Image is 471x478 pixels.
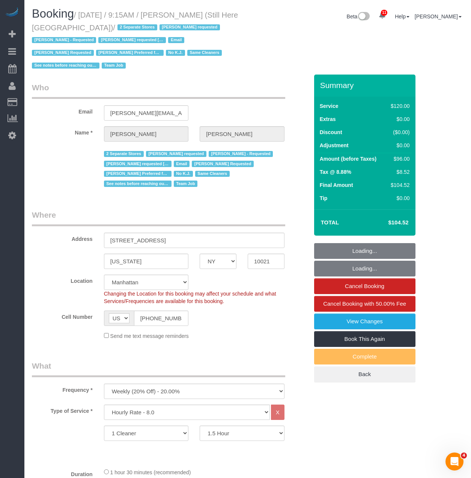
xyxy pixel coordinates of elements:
[98,37,166,43] span: [PERSON_NAME] requested [STREET_ADDRESS]
[415,13,462,19] a: [PERSON_NAME]
[388,168,409,176] div: $8.52
[320,168,351,176] label: Tax @ 8.88%
[26,233,98,243] label: Address
[366,220,408,226] h4: $104.52
[445,453,463,471] iframe: Intercom live chat
[146,151,206,157] span: [PERSON_NAME] requested
[174,171,193,177] span: No K.J.
[104,161,172,167] span: [PERSON_NAME] requested [STREET_ADDRESS]
[110,333,189,339] span: Send me text message reminders
[26,275,98,285] label: Location
[174,161,190,167] span: Email
[314,331,415,347] a: Book This Again
[195,171,230,177] span: Same Cleaners
[32,24,224,70] span: /
[320,81,412,90] h3: Summary
[320,142,349,149] label: Adjustment
[388,181,409,189] div: $104.52
[314,314,415,329] a: View Changes
[320,115,336,123] label: Extras
[314,366,415,382] a: Back
[32,360,285,377] legend: What
[32,50,94,56] span: [PERSON_NAME] Requested
[160,24,220,30] span: [PERSON_NAME] requested
[388,115,409,123] div: $0.00
[388,128,409,136] div: ($0.00)
[104,126,189,142] input: First Name
[96,50,164,56] span: [PERSON_NAME] Preferred for [STREET_ADDRESS][PERSON_NAME]
[104,171,172,177] span: [PERSON_NAME] Preferred for [STREET_ADDRESS][PERSON_NAME]
[32,7,74,20] span: Booking
[323,300,406,307] span: Cancel Booking with 50.00% Fee
[26,405,98,415] label: Type of Service *
[388,155,409,163] div: $96.00
[357,12,370,22] img: New interface
[320,194,328,202] label: Tip
[314,278,415,294] a: Cancel Booking
[200,126,284,142] input: Last Name
[26,311,98,321] label: Cell Number
[26,468,98,478] label: Duration
[32,209,285,226] legend: Where
[168,37,184,43] span: Email
[388,142,409,149] div: $0.00
[248,254,284,269] input: Zip Code
[32,11,238,70] small: / [DATE] / 9:15AM / [PERSON_NAME] (Still Here [GEOGRAPHIC_DATA])
[320,181,353,189] label: Final Amount
[104,105,189,121] input: Email
[209,151,273,157] span: [PERSON_NAME] - Requested
[321,219,339,226] strong: Total
[320,102,339,110] label: Service
[117,24,157,30] span: 2 Separate Stores
[347,13,370,19] a: Beta
[388,102,409,110] div: $120.00
[32,63,99,69] span: See notes before reaching out to customer
[102,63,126,69] span: Team Job
[26,384,98,394] label: Frequency *
[104,254,189,269] input: City
[5,7,20,18] img: Automaid Logo
[375,7,390,24] a: 11
[104,151,144,157] span: 2 Separate Stores
[26,105,98,115] label: Email
[395,13,409,19] a: Help
[388,194,409,202] div: $0.00
[192,161,254,167] span: [PERSON_NAME] Requested
[166,50,185,56] span: No K.J.
[174,181,198,187] span: Team Job
[104,291,276,304] span: Changing the Location for this booking may affect your schedule and what Services/Frequencies are...
[32,82,285,99] legend: Who
[320,128,342,136] label: Discount
[110,469,191,475] span: 1 hour 30 minutes (recommended)
[26,126,98,136] label: Name *
[461,453,467,459] span: 4
[314,296,415,312] a: Cancel Booking with 50.00% Fee
[134,311,189,326] input: Cell Number
[32,37,96,43] span: [PERSON_NAME] - Requested
[381,10,387,16] span: 11
[320,155,376,163] label: Amount (before Taxes)
[187,50,222,56] span: Same Cleaners
[104,181,172,187] span: See notes before reaching out to customer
